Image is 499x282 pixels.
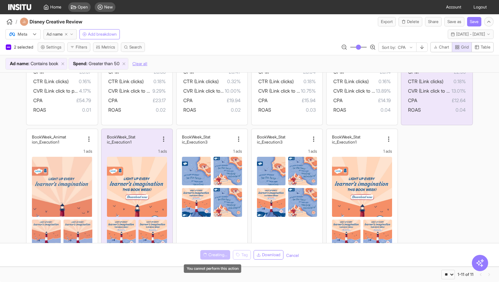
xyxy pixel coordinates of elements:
[258,107,271,113] span: ROAS
[461,44,469,50] span: Grid
[425,17,442,26] button: Share
[183,88,243,94] span: CVR (Link click to purchase)
[33,78,69,84] span: CTR (Link clicks)
[448,30,494,39] button: [DATE] - [DATE]
[192,96,241,105] span: £19.94
[332,139,356,145] h2: ic_Execution1
[472,42,494,52] button: Table
[219,77,241,86] span: 0.32%
[408,97,417,103] span: CPA
[452,42,472,52] button: Grid
[78,4,88,10] span: Open
[444,17,464,26] button: Save as
[458,272,474,277] div: 1-11 of 11
[33,97,42,103] span: CPA
[183,78,219,84] span: CTR (Link clicks)
[258,97,267,103] span: CPA
[10,60,29,67] span: Ad name :
[108,88,168,94] span: CVR (Link click to purchase)
[408,107,421,113] span: ROAS
[67,42,90,52] button: Filters
[49,60,58,67] span: book
[73,60,87,67] span: Spend :
[108,97,117,103] span: CPA
[346,106,391,114] span: 0.04
[200,250,230,260] button: Creating...
[382,45,396,50] span: Sort by:
[182,149,242,154] div: 1 ads
[257,139,282,145] h2: ic_Execution3
[182,139,207,145] h2: ic_Execution3
[451,87,466,95] span: 13.01%
[417,96,465,105] span: £12.64
[14,44,35,50] span: 2 selected
[333,78,369,84] span: CTR (Link clicks)
[79,87,91,95] span: 4.17%
[182,134,234,145] div: BookWeek_Static_Execution3
[32,134,66,139] h2: BookWeek_Animat
[46,106,91,114] span: 0.01
[333,69,344,75] span: CPM
[376,87,391,95] span: 13.89%
[257,134,309,145] div: BookWeek_Static_Execution3
[42,96,91,105] span: £54.79
[108,78,144,84] span: CTR (Link clicks)
[254,250,283,260] button: Download
[117,96,166,105] span: £23.17
[114,60,119,67] span: 50
[301,87,316,95] span: 10.75%
[233,250,251,260] span: Tagging is currently only available for Ads
[200,250,230,260] span: You cannot perform this action
[5,18,17,26] button: /
[257,134,285,139] h2: BookWeek_Stat
[32,134,84,145] div: BookWeek_Animation_Execution1
[121,106,166,114] span: 0.02
[108,69,119,75] span: CPM
[69,58,128,69] div: Spend:Greater than50
[225,87,241,95] span: 10.00%
[408,78,443,84] span: CTR (Link clicks)
[33,69,44,75] span: CPM
[258,69,269,75] span: CPM
[50,4,61,10] span: Home
[267,96,316,105] span: £15.94
[258,78,294,84] span: CTR (Link clicks)
[107,139,131,145] h2: ic_Execution1
[32,139,59,145] h2: ion_Execution1
[16,18,17,25] span: /
[107,134,135,139] h2: BookWeek_Stat
[262,252,280,258] span: Download
[129,44,142,50] span: Search
[108,107,121,113] span: ROAS
[30,18,101,25] h4: Disney Creative Review
[184,264,241,273] div: You cannot perform this action
[38,42,64,52] button: Settings
[271,106,316,114] span: 0.03
[286,253,299,258] button: Cancel
[33,107,46,113] span: ROAS
[343,96,391,105] span: £14.19
[20,18,101,26] div: Disney Creative Review
[107,149,167,154] div: 1 ads
[43,29,77,39] button: Ad name
[121,42,145,52] button: Search
[369,77,391,86] span: 0.16%
[47,32,63,37] span: Ad name
[32,149,92,154] div: 1 ads
[6,58,67,69] div: Ad name:Containsbook
[183,107,196,113] span: ROAS
[430,42,452,52] button: Chart
[241,252,248,258] span: Tag
[31,60,48,67] span: Contains
[439,44,449,50] span: Chart
[399,17,422,26] button: Delete
[183,69,194,75] span: CPM
[467,17,481,26] button: Save
[183,97,192,103] span: CPA
[8,4,31,10] img: Logo
[152,87,166,95] span: 9.29%
[456,32,485,37] span: [DATE] - [DATE]
[233,250,251,260] button: Tag
[88,32,117,37] span: Add breakdown
[332,149,392,154] div: 1 ads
